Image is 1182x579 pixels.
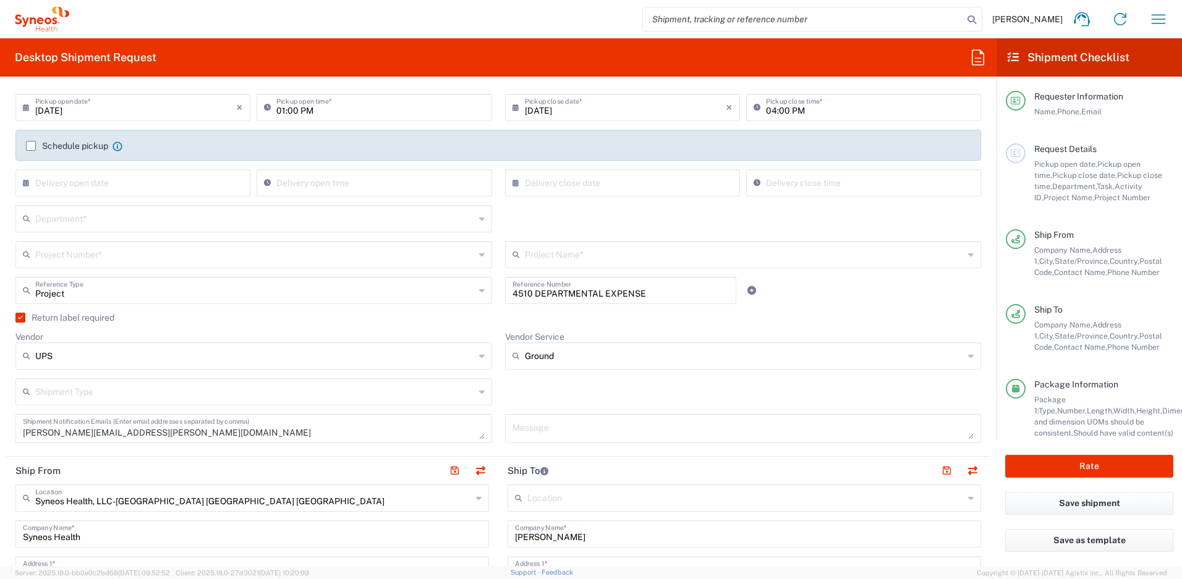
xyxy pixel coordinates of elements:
[1107,342,1160,352] span: Phone Number
[1073,428,1173,437] span: Should have valid content(s)
[505,331,564,342] label: Vendor Service
[1034,379,1118,389] span: Package Information
[1044,193,1094,202] span: Project Name,
[1057,406,1087,415] span: Number,
[1005,492,1173,515] button: Save shipment
[1097,182,1115,191] span: Task,
[176,569,309,577] span: Client: 2025.18.0-27d3021
[743,282,760,299] a: Add Reference
[1052,182,1097,191] span: Department,
[1057,107,1081,116] span: Phone,
[977,567,1167,578] span: Copyright © [DATE]-[DATE] Agistix Inc., All Rights Reserved
[1008,50,1129,65] h2: Shipment Checklist
[118,569,170,577] span: [DATE] 09:52:52
[1081,107,1102,116] span: Email
[1039,256,1055,266] span: City,
[1034,305,1063,315] span: Ship To
[15,331,43,342] label: Vendor
[1034,230,1074,240] span: Ship From
[1034,320,1092,329] span: Company Name,
[1054,342,1107,352] span: Contact Name,
[1113,406,1136,415] span: Width,
[643,7,963,31] input: Shipment, tracking or reference number
[726,98,733,117] i: ×
[1110,256,1139,266] span: Country,
[992,14,1063,25] span: [PERSON_NAME]
[511,568,542,576] a: Support
[542,568,573,576] a: Feedback
[236,98,243,117] i: ×
[508,465,548,477] h2: Ship To
[1055,331,1110,340] span: State/Province,
[1136,406,1162,415] span: Height,
[1034,245,1092,255] span: Company Name,
[1034,395,1066,415] span: Package 1:
[1039,406,1057,415] span: Type,
[1005,529,1173,552] button: Save as template
[1005,455,1173,478] button: Rate
[1087,406,1113,415] span: Length,
[1094,193,1150,202] span: Project Number
[1034,144,1097,154] span: Request Details
[1034,107,1057,116] span: Name,
[1052,171,1117,180] span: Pickup close date,
[1055,256,1110,266] span: State/Province,
[1107,268,1160,277] span: Phone Number
[1034,159,1097,169] span: Pickup open date,
[1110,331,1139,340] span: Country,
[15,313,114,323] label: Return label required
[259,569,309,577] span: [DATE] 10:20:09
[1034,91,1123,101] span: Requester Information
[26,141,108,151] label: Schedule pickup
[15,50,156,65] h2: Desktop Shipment Request
[15,569,170,577] span: Server: 2025.18.0-bb0e0c2bd68
[1039,331,1055,340] span: City,
[15,465,61,477] h2: Ship From
[1054,268,1107,277] span: Contact Name,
